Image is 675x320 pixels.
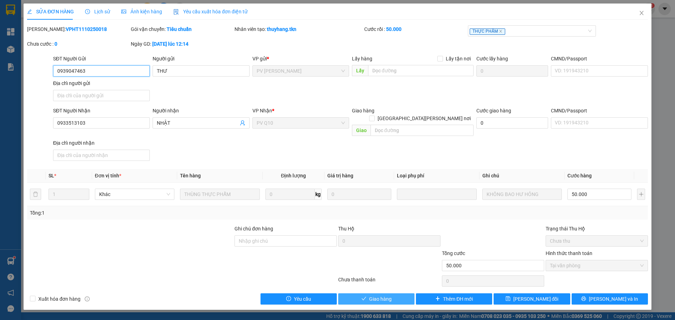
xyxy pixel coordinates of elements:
[361,296,366,302] span: check
[240,120,245,126] span: user-add
[480,169,565,183] th: Ghi chú
[639,10,644,16] span: close
[267,26,296,32] b: thuyhang.tkn
[257,66,345,76] span: PV Hòa Thành
[53,150,150,161] input: Địa chỉ của người nhận
[234,235,337,247] input: Ghi chú đơn hàng
[27,40,129,48] div: Chưa cước :
[49,173,54,178] span: SL
[234,226,273,231] label: Ghi chú đơn hàng
[27,9,74,14] span: SỬA ĐƠN HÀNG
[53,55,150,63] div: SĐT Người Gửi
[327,173,353,178] span: Giá trị hàng
[85,296,90,301] span: info-circle
[443,295,473,303] span: Thêm ĐH mới
[327,189,391,200] input: 0
[30,209,261,217] div: Tổng: 1
[550,260,644,271] span: Tại văn phòng
[550,236,644,246] span: Chưa thu
[95,173,121,178] span: Đơn vị tính
[167,26,192,32] b: Tiêu chuẩn
[476,56,508,61] label: Cước lấy hàng
[551,107,648,115] div: CMND/Passport
[476,65,548,77] input: Cước lấy hàng
[482,189,562,200] input: Ghi Chú
[131,25,233,33] div: Gói vận chuyển:
[443,55,474,63] span: Lấy tận nơi
[364,25,467,33] div: Cước rồi :
[54,41,57,47] b: 0
[261,293,337,305] button: exclamation-circleYêu cầu
[589,295,638,303] span: [PERSON_NAME] và In
[153,55,249,63] div: Người gửi
[281,173,306,178] span: Định lượng
[30,189,41,200] button: delete
[257,118,345,128] span: PV Q10
[53,139,150,147] div: Địa chỉ người nhận
[386,26,401,32] b: 50.000
[252,108,272,113] span: VP Nhận
[442,250,465,256] span: Tổng cước
[66,26,107,32] b: VPHT1110250018
[499,30,502,33] span: close
[513,295,559,303] span: [PERSON_NAME] đổi
[338,293,414,305] button: checkGiao hàng
[416,293,492,305] button: plusThêm ĐH mới
[581,296,586,302] span: printer
[121,9,162,14] span: Ảnh kiện hàng
[637,189,645,200] button: plus
[338,226,354,231] span: Thu Hộ
[506,296,510,302] span: save
[153,107,249,115] div: Người nhận
[371,125,474,136] input: Dọc đường
[252,55,349,63] div: VP gửi
[572,293,648,305] button: printer[PERSON_NAME] và In
[234,25,363,33] div: Nhân viên tạo:
[131,40,233,48] div: Ngày GD:
[99,189,170,200] span: Khác
[470,28,505,35] span: THỰC PHẨM
[286,296,291,302] span: exclamation-circle
[375,115,474,122] span: [GEOGRAPHIC_DATA][PERSON_NAME] nơi
[180,189,259,200] input: VD: Bàn, Ghế
[435,296,440,302] span: plus
[352,65,368,76] span: Lấy
[121,9,126,14] span: picture
[53,90,150,101] input: Địa chỉ của người gửi
[567,173,592,178] span: Cước hàng
[352,108,374,113] span: Giao hàng
[352,125,371,136] span: Giao
[27,25,129,33] div: [PERSON_NAME]:
[368,65,474,76] input: Dọc đường
[476,108,511,113] label: Cước giao hàng
[53,79,150,87] div: Địa chỉ người gửi
[53,107,150,115] div: SĐT Người Nhận
[294,295,311,303] span: Yêu cầu
[369,295,392,303] span: Giao hàng
[352,56,372,61] span: Lấy hàng
[546,250,592,256] label: Hình thức thanh toán
[337,276,441,288] div: Chưa thanh toán
[85,9,110,14] span: Lịch sử
[546,225,648,233] div: Trạng thái Thu Hộ
[494,293,570,305] button: save[PERSON_NAME] đổi
[394,169,479,183] th: Loại phụ phí
[632,4,651,23] button: Close
[173,9,179,15] img: icon
[315,189,322,200] span: kg
[476,117,548,129] input: Cước giao hàng
[551,55,648,63] div: CMND/Passport
[36,295,83,303] span: Xuất hóa đơn hàng
[180,173,201,178] span: Tên hàng
[27,9,32,14] span: edit
[173,9,247,14] span: Yêu cầu xuất hóa đơn điện tử
[152,41,188,47] b: [DATE] lúc 12:14
[85,9,90,14] span: clock-circle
